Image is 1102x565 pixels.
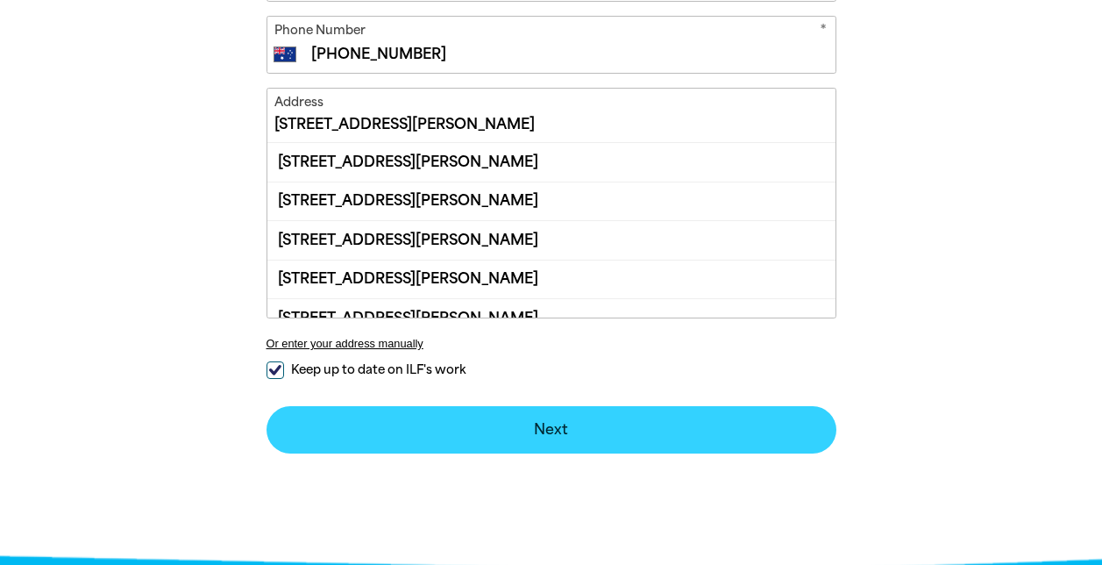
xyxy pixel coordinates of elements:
div: [STREET_ADDRESS][PERSON_NAME] [267,143,835,181]
button: Or enter your address manually [267,337,836,350]
input: Keep up to date on ILF's work [267,361,284,379]
div: [STREET_ADDRESS][PERSON_NAME] [267,182,835,220]
i: Required [820,21,827,43]
div: [STREET_ADDRESS][PERSON_NAME] [267,260,835,298]
span: Keep up to date on ILF's work [291,361,466,378]
div: [STREET_ADDRESS][PERSON_NAME] [267,298,835,337]
button: Next [267,406,836,454]
div: [STREET_ADDRESS][PERSON_NAME] [267,220,835,259]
